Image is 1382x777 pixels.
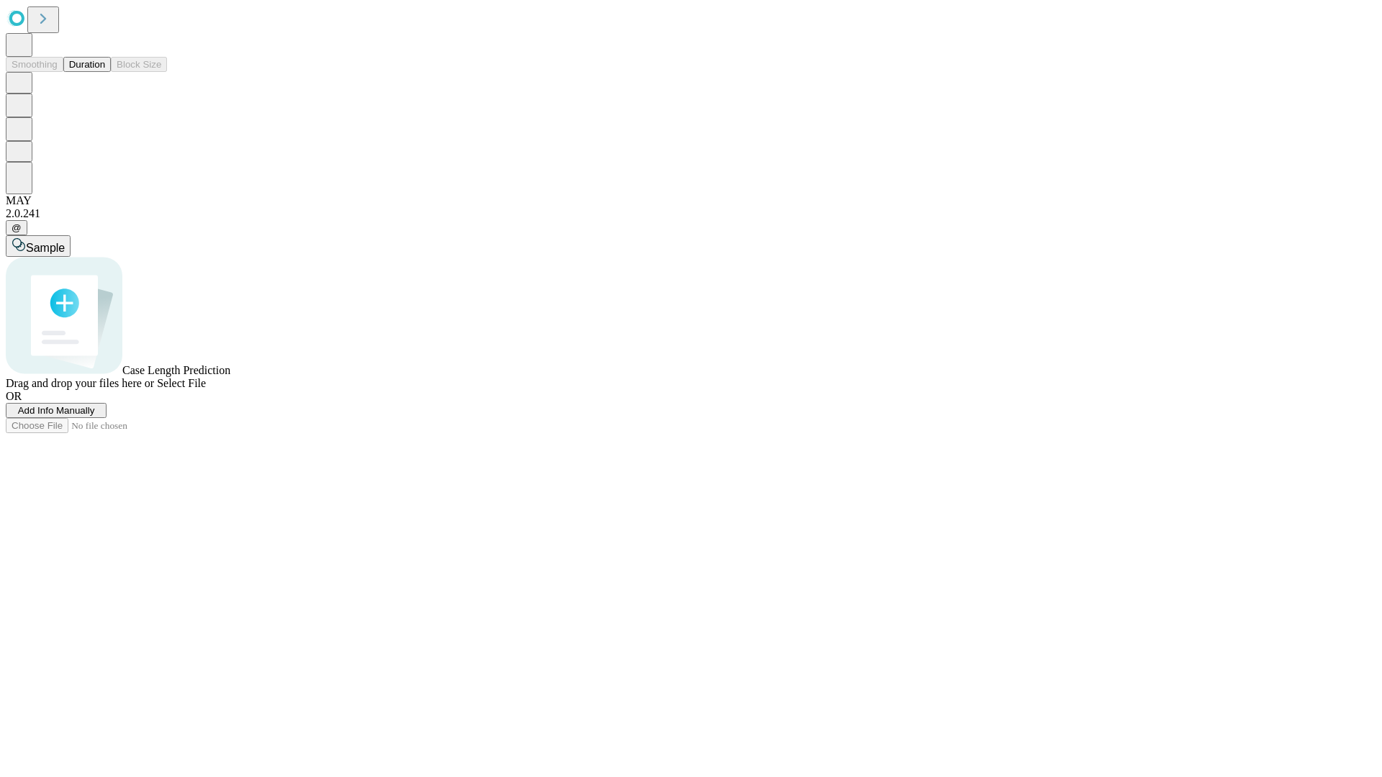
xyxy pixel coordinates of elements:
[18,405,95,416] span: Add Info Manually
[122,364,230,376] span: Case Length Prediction
[6,235,71,257] button: Sample
[6,194,1376,207] div: MAY
[63,57,111,72] button: Duration
[6,390,22,402] span: OR
[6,57,63,72] button: Smoothing
[157,377,206,389] span: Select File
[12,222,22,233] span: @
[111,57,167,72] button: Block Size
[6,207,1376,220] div: 2.0.241
[26,242,65,254] span: Sample
[6,220,27,235] button: @
[6,403,107,418] button: Add Info Manually
[6,377,154,389] span: Drag and drop your files here or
